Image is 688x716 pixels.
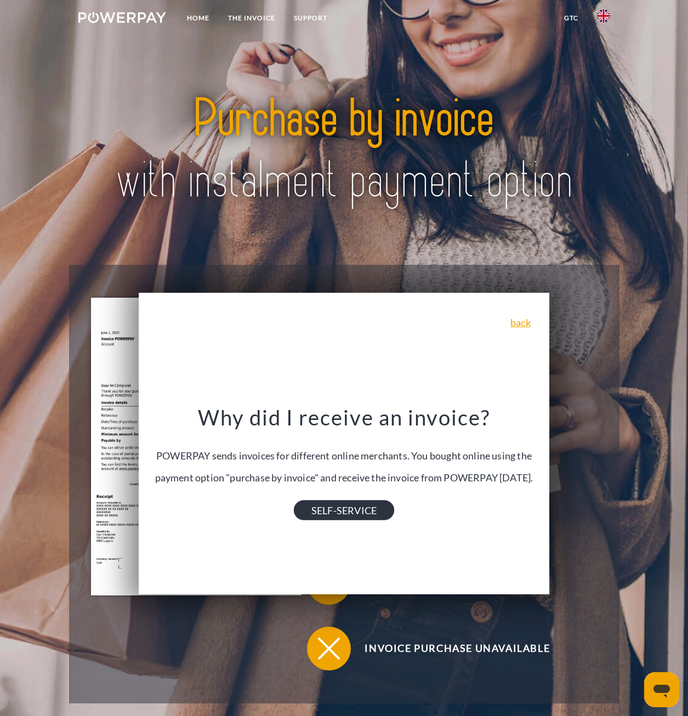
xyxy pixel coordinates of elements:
h3: Why did I receive an invoice? [145,405,543,431]
img: title-powerpay_en.svg [104,72,584,228]
a: back [510,317,531,327]
img: logo-powerpay-white.svg [78,12,167,23]
button: Invoice purchase unavailable [307,627,592,670]
span: Invoice purchase unavailable [323,627,592,670]
button: Help-Center [307,561,592,605]
a: THE INVOICE [219,8,285,28]
a: Home [178,8,219,28]
div: POWERPAY sends invoices for different online merchants. You bought online using the payment optio... [145,405,543,510]
img: en [597,9,610,22]
a: SELF-SERVICE [294,501,394,520]
a: Support [285,8,337,28]
a: GTC [555,8,588,28]
img: single_invoice_powerpay_en.jpg [91,298,302,595]
iframe: Button to launch messaging window, conversation in progress [644,672,679,707]
img: qb_close.svg [315,635,343,662]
